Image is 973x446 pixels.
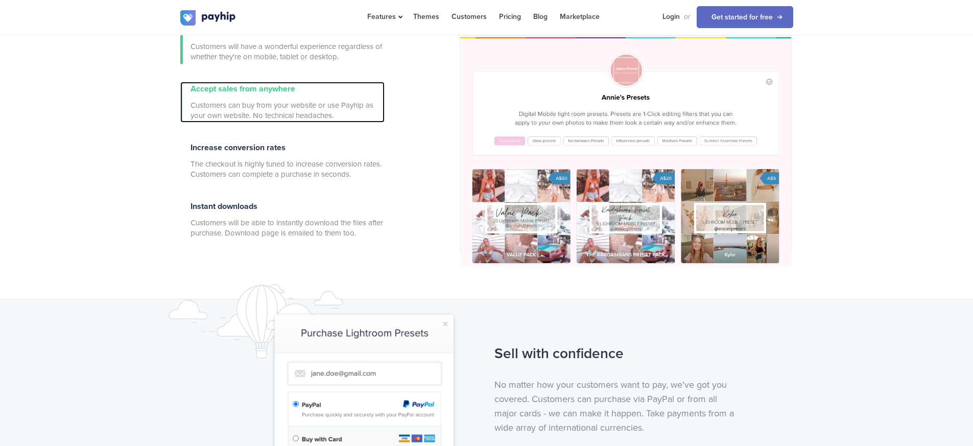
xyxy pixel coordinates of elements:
a: Get started for free [697,6,793,28]
span: Customers can buy from your website or use Payhip as your own website. No technical headaches. [191,100,385,121]
span: Customers will be able to instantly download the files after purchase. Download page is emailed t... [191,218,385,238]
img: airballon.svg [169,284,373,358]
span: Instant downloads [191,201,257,212]
span: Features [367,12,401,21]
p: No matter how your customers want to pay, we've got you covered. Customers can purchase via PayPa... [494,378,741,435]
a: Create a beautiful store Customers will have a wonderful experience regardless of whether they're... [180,23,385,64]
a: Instant downloads Customers will be able to instantly download the files after purchase. Download... [180,199,385,240]
span: Customers will have a wonderful experience regardless of whether they're on mobile, tablet or des... [191,41,385,62]
h2: Sell with confidence [494,340,741,367]
span: Increase conversion rates [191,143,286,153]
a: Increase conversion rates The checkout is highly tuned to increase conversion rates. Customers ca... [180,140,385,181]
img: logo.svg [180,10,236,26]
span: The checkout is highly tuned to increase conversion rates. Customers can complete a purchase in s... [191,159,385,179]
a: Accept sales from anywhere Customers can buy from your website or use Payhip as your own website.... [180,82,385,123]
span: Accept sales from anywhere [191,84,295,94]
